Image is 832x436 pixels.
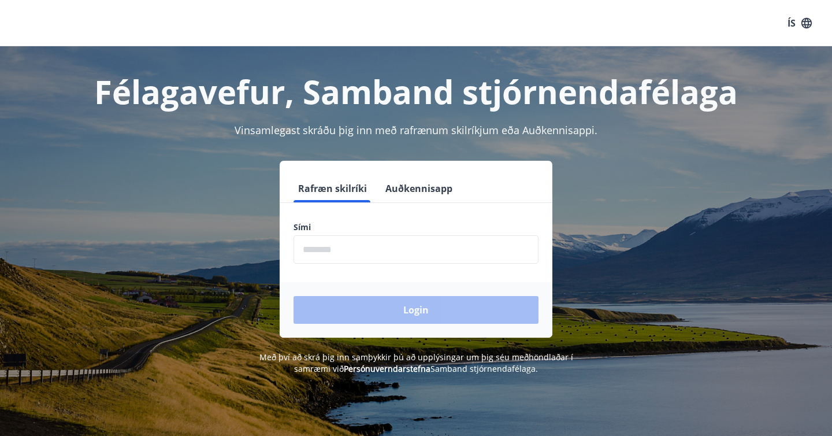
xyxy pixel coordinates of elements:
[294,175,372,202] button: Rafræn skilríki
[14,69,818,113] h1: Félagavefur, Samband stjórnendafélaga
[294,221,538,233] label: Sími
[781,13,818,34] button: ÍS
[235,123,597,137] span: Vinsamlegast skráðu þig inn með rafrænum skilríkjum eða Auðkennisappi.
[381,175,457,202] button: Auðkennisapp
[344,363,430,374] a: Persónuverndarstefna
[259,352,573,374] span: Með því að skrá þig inn samþykkir þú að upplýsingar um þig séu meðhöndlaðar í samræmi við Samband...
